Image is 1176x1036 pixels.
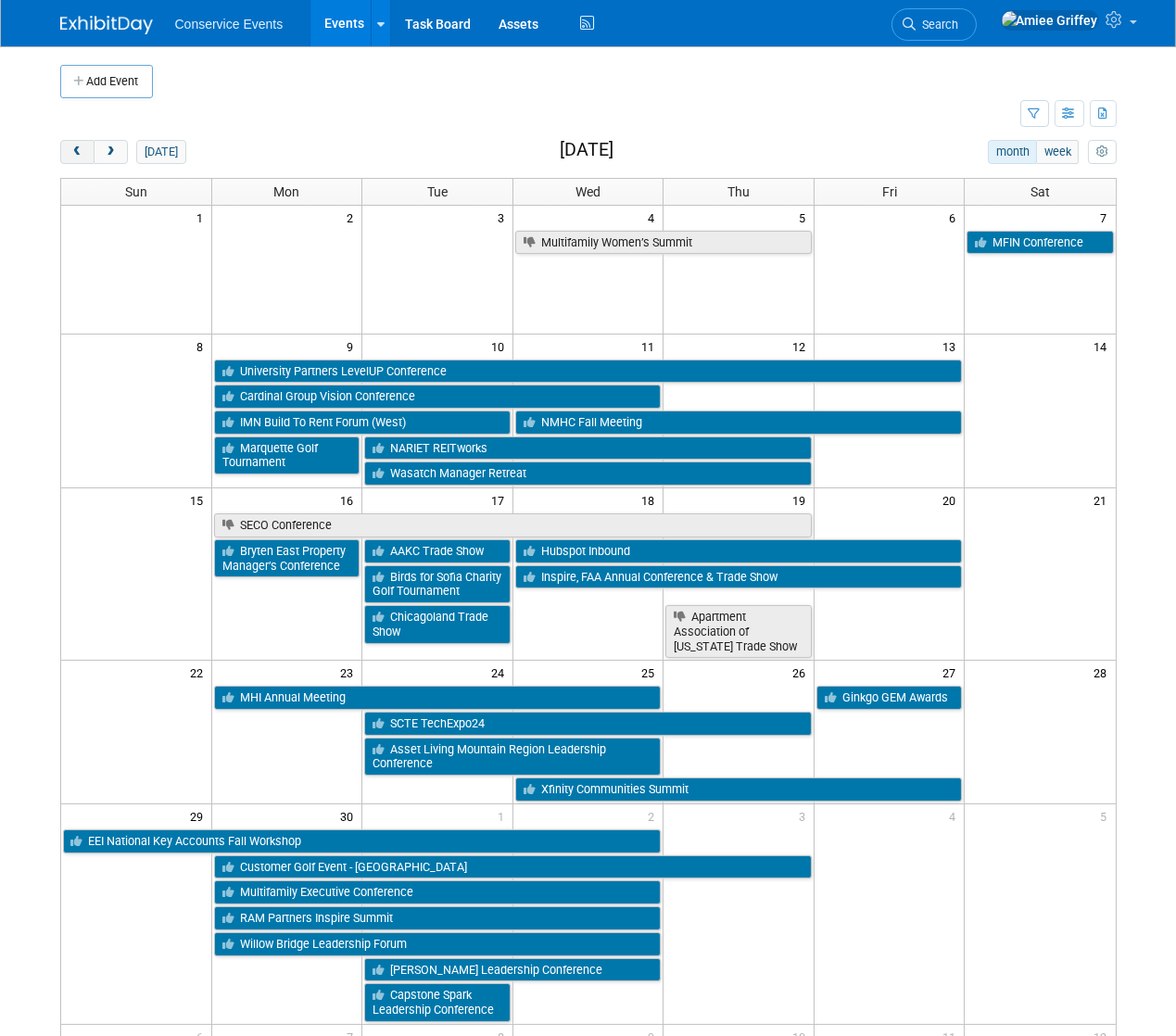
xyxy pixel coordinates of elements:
[63,829,662,853] a: EEI National Key Accounts Fall Workshop
[195,335,211,358] span: 8
[214,539,360,577] a: Bryten East Property Manager’s Conference
[364,539,511,563] a: AAKC Trade Show
[575,184,601,199] span: Wed
[1001,10,1099,31] img: Amiee Griffey
[515,565,963,589] a: Inspire, FAA Annual Conference & Trade Show
[941,488,964,512] span: 20
[136,140,185,164] button: [DATE]
[345,206,361,229] span: 2
[941,335,964,358] span: 13
[790,335,814,358] span: 12
[273,184,299,199] span: Mon
[60,65,153,98] button: Add Event
[195,206,211,229] span: 1
[214,855,812,879] a: Customer Golf Event - [GEOGRAPHIC_DATA]
[1099,206,1116,229] span: 7
[797,804,814,828] span: 3
[1099,804,1116,828] span: 5
[639,488,663,512] span: 18
[947,804,964,828] span: 4
[364,565,511,603] a: Birds for Sofia Charity Golf Tournament
[214,932,662,956] a: Willow Bridge Leadership Forum
[188,661,211,684] span: 22
[214,385,662,409] a: Cardinal Group Vision Conference
[125,184,147,199] span: Sun
[1093,488,1116,512] span: 21
[917,18,959,32] span: Search
[891,8,977,41] a: Search
[496,206,512,229] span: 3
[727,184,750,199] span: Thu
[60,16,153,34] img: ExhibitDay
[560,140,613,160] h2: [DATE]
[214,686,662,710] a: MHI Annual Meeting
[1093,661,1116,684] span: 28
[790,661,814,684] span: 26
[364,712,812,736] a: SCTE TechExpo24
[515,231,812,255] a: Multifamily Women’s Summit
[338,661,361,684] span: 23
[941,661,964,684] span: 27
[338,804,361,828] span: 30
[1036,140,1079,164] button: week
[489,335,512,358] span: 10
[967,231,1113,255] a: MFIN Conference
[515,539,963,563] a: Hubspot Inbound
[496,804,512,828] span: 1
[646,206,663,229] span: 4
[427,184,448,199] span: Tue
[947,206,964,229] span: 6
[214,360,963,384] a: University Partners LevelUP Conference
[94,140,128,164] button: next
[364,436,812,461] a: NARIET REITworks
[797,206,814,229] span: 5
[364,958,661,982] a: [PERSON_NAME] Leadership Conference
[489,661,512,684] span: 24
[338,488,361,512] span: 16
[1031,184,1050,199] span: Sat
[214,880,662,904] a: Multifamily Executive Conference
[1093,335,1116,358] span: 14
[988,140,1037,164] button: month
[364,983,511,1021] a: Capstone Spark Leadership Conference
[790,488,814,512] span: 19
[816,686,963,710] a: Ginkgo GEM Awards
[639,661,663,684] span: 25
[639,335,663,358] span: 11
[882,184,897,199] span: Fri
[1096,146,1108,158] i: Personalize Calendar
[364,738,661,776] a: Asset Living Mountain Region Leadership Conference
[188,804,211,828] span: 29
[60,140,95,164] button: prev
[214,906,662,930] a: RAM Partners Inspire Summit
[364,461,812,486] a: Wasatch Manager Retreat
[175,17,284,32] span: Conservice Events
[515,777,963,802] a: Xfinity Communities Summit
[1088,140,1116,164] button: myCustomButton
[364,605,511,643] a: Chicagoland Trade Show
[188,488,211,512] span: 15
[665,605,812,658] a: Apartment Association of [US_STATE] Trade Show
[214,513,812,537] a: SECO Conference
[515,411,963,435] a: NMHC Fall Meeting
[214,436,360,474] a: Marquette Golf Tournament
[345,335,361,358] span: 9
[646,804,663,828] span: 2
[214,411,511,435] a: IMN Build To Rent Forum (West)
[489,488,512,512] span: 17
